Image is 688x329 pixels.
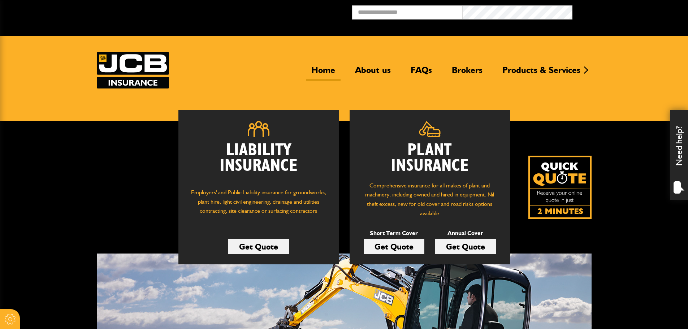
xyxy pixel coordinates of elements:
a: Home [306,65,341,81]
a: FAQs [405,65,437,81]
a: Get Quote [435,239,496,254]
a: Get Quote [228,239,289,254]
a: Brokers [446,65,488,81]
a: Products & Services [497,65,586,81]
img: Quick Quote [528,156,592,219]
h2: Liability Insurance [189,143,328,181]
a: About us [350,65,396,81]
p: Short Term Cover [364,229,424,238]
a: Get your insurance quote isn just 2-minutes [528,156,592,219]
p: Comprehensive insurance for all makes of plant and machinery, including owned and hired in equipm... [360,181,499,218]
h2: Plant Insurance [360,143,499,174]
div: Need help? [670,110,688,200]
button: Broker Login [572,5,683,17]
img: JCB Insurance Services logo [97,52,169,88]
p: Employers' and Public Liability insurance for groundworks, plant hire, light civil engineering, d... [189,188,328,222]
p: Annual Cover [435,229,496,238]
a: Get Quote [364,239,424,254]
a: JCB Insurance Services [97,52,169,88]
